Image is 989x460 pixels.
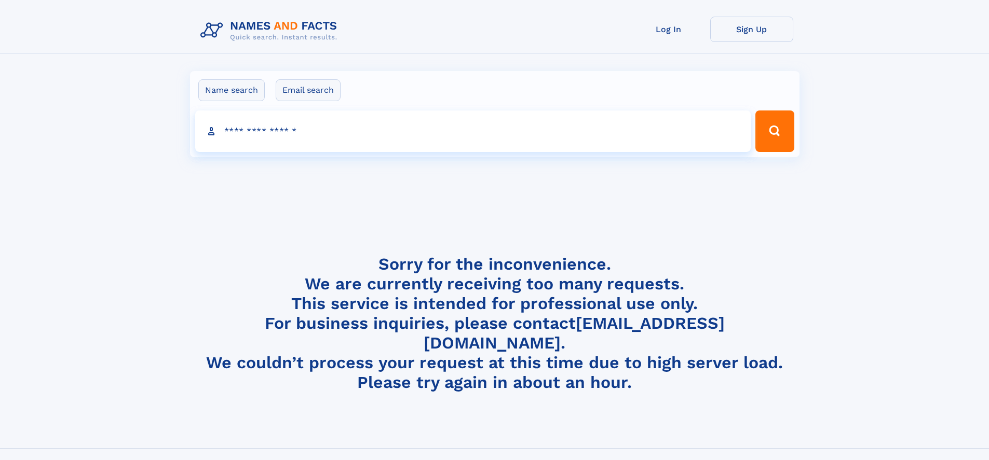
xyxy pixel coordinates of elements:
[198,79,265,101] label: Name search
[276,79,341,101] label: Email search
[196,254,793,393] h4: Sorry for the inconvenience. We are currently receiving too many requests. This service is intend...
[196,17,346,45] img: Logo Names and Facts
[710,17,793,42] a: Sign Up
[424,313,725,353] a: [EMAIL_ADDRESS][DOMAIN_NAME]
[755,110,794,152] button: Search Button
[627,17,710,42] a: Log In
[195,110,751,152] input: search input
